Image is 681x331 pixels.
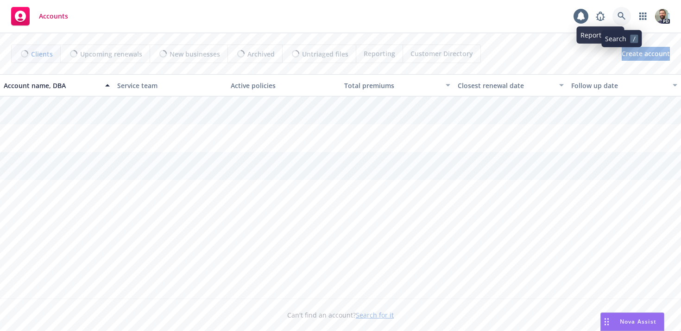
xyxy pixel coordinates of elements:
[113,74,227,96] button: Service team
[80,49,142,59] span: Upcoming renewals
[655,9,670,24] img: photo
[39,13,68,20] span: Accounts
[231,81,337,90] div: Active policies
[364,49,395,58] span: Reporting
[170,49,220,59] span: New businesses
[571,81,667,90] div: Follow up date
[634,7,652,25] a: Switch app
[287,310,394,320] span: Can't find an account?
[247,49,275,59] span: Archived
[454,74,567,96] button: Closest renewal date
[117,81,223,90] div: Service team
[612,7,631,25] a: Search
[340,74,454,96] button: Total premiums
[344,81,440,90] div: Total premiums
[600,312,664,331] button: Nova Assist
[567,74,681,96] button: Follow up date
[591,7,610,25] a: Report a Bug
[4,81,100,90] div: Account name, DBA
[356,311,394,319] a: Search for it
[601,313,612,331] div: Drag to move
[7,3,72,29] a: Accounts
[410,49,473,58] span: Customer Directory
[227,74,340,96] button: Active policies
[622,45,670,63] span: Create account
[622,47,670,61] a: Create account
[31,49,53,59] span: Clients
[458,81,554,90] div: Closest renewal date
[302,49,348,59] span: Untriaged files
[620,318,656,325] span: Nova Assist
